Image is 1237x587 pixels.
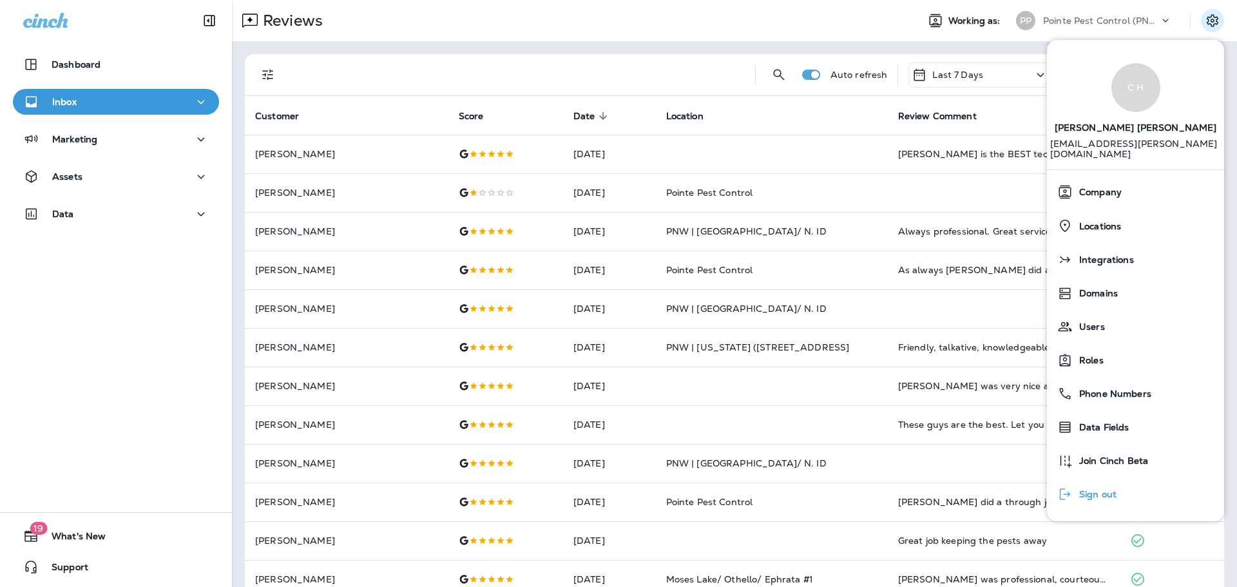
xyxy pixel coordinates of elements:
a: Users [1052,314,1219,340]
span: Support [39,562,88,577]
p: [PERSON_NAME] [255,458,438,468]
span: Sign out [1073,489,1117,500]
p: Marketing [52,134,97,144]
p: [PERSON_NAME] [255,574,438,584]
button: Join Cinch Beta [1047,444,1224,477]
div: These guys are the best. Let you know before they show up. They show up on time, and you never se... [898,418,1109,431]
span: Roles [1073,355,1104,366]
button: Company [1047,175,1224,209]
span: Review Comment [898,110,993,122]
span: Users [1073,322,1105,332]
div: As always Kevin did a fantastic job and checked in to see if I had any needs before he got started. [898,264,1109,276]
a: Data Fields [1052,414,1219,440]
span: Score [459,111,484,122]
span: Pointe Pest Control [666,187,753,198]
button: Phone Numbers [1047,377,1224,410]
button: Locations [1047,209,1224,243]
a: Roles [1052,347,1219,373]
span: Location [666,110,720,122]
span: Data Fields [1073,422,1129,433]
td: [DATE] [563,251,656,289]
p: [PERSON_NAME] [255,226,438,236]
span: Pointe Pest Control [666,496,753,508]
a: Locations [1052,213,1219,239]
div: Brandon was professional, courteous, and efficient! [898,573,1109,586]
span: Phone Numbers [1073,389,1151,399]
td: [DATE] [563,444,656,483]
span: Company [1073,187,1122,198]
span: PNW | [GEOGRAPHIC_DATA]/ N. ID [666,303,827,314]
button: Data [13,201,219,227]
div: Bryson was very nice and professional!! Give him a bonus 😊 [898,380,1109,392]
span: Integrations [1073,255,1134,265]
p: Dashboard [52,59,101,70]
span: Customer [255,110,316,122]
td: [DATE] [563,483,656,521]
td: [DATE] [563,289,656,328]
a: Integrations [1052,247,1219,273]
td: [DATE] [563,405,656,444]
p: Auto refresh [830,70,888,80]
span: Domains [1073,288,1118,299]
button: Data Fields [1047,410,1224,444]
td: [DATE] [563,367,656,405]
p: [PERSON_NAME] [255,381,438,391]
button: Collapse Sidebar [191,8,227,34]
span: PNW | [US_STATE] ([STREET_ADDRESS] [666,342,850,353]
span: Date [573,110,612,122]
p: [PERSON_NAME] [255,265,438,275]
div: C H [1111,63,1160,112]
button: Sign out [1047,477,1224,511]
p: [EMAIL_ADDRESS][PERSON_NAME][DOMAIN_NAME] [1050,139,1222,169]
span: Moses Lake/ Othello/ Ephrata #1 [666,573,813,585]
div: PP [1016,11,1035,30]
span: PNW | [GEOGRAPHIC_DATA]/ N. ID [666,226,827,237]
div: Great job keeping the pests away [898,534,1109,547]
button: Dashboard [13,52,219,77]
span: [PERSON_NAME] [PERSON_NAME] [1055,112,1217,139]
p: [PERSON_NAME] [255,303,438,314]
a: Domains [1052,280,1219,306]
p: Inbox [52,97,77,107]
button: Filters [255,62,281,88]
p: [PERSON_NAME] [255,535,438,546]
span: Location [666,111,704,122]
button: Inbox [13,89,219,115]
span: What's New [39,531,106,546]
p: [PERSON_NAME] [255,149,438,159]
a: Company [1052,179,1219,205]
p: Data [52,209,74,219]
div: Odin did a through job wiping down all the cobwebs and answering our questions. [898,496,1109,508]
button: Settings [1201,9,1224,32]
span: PNW | [GEOGRAPHIC_DATA]/ N. ID [666,457,827,469]
button: Integrations [1047,243,1224,276]
p: Assets [52,171,82,182]
button: Users [1047,310,1224,343]
div: Friendly, talkative, knowledgeable. [898,341,1109,354]
td: [DATE] [563,173,656,212]
button: Roles [1047,343,1224,377]
a: C H[PERSON_NAME] [PERSON_NAME] [EMAIL_ADDRESS][PERSON_NAME][DOMAIN_NAME] [1047,50,1224,169]
span: Join Cinch Beta [1073,456,1148,467]
button: Assets [13,164,219,189]
span: Score [459,110,501,122]
p: [PERSON_NAME] [255,497,438,507]
td: [DATE] [563,521,656,560]
p: Pointe Pest Control (PNW) [1043,15,1159,26]
td: [DATE] [563,212,656,251]
button: Marketing [13,126,219,152]
div: Always professional. Great service. [898,225,1109,238]
td: [DATE] [563,135,656,173]
button: Support [13,554,219,580]
td: [DATE] [563,328,656,367]
span: Working as: [948,15,1003,26]
p: [PERSON_NAME] [255,188,438,198]
span: Date [573,111,595,122]
span: Locations [1073,221,1121,232]
p: Last 7 Days [932,70,983,80]
span: 19 [30,522,47,535]
p: Reviews [258,11,323,30]
span: Customer [255,111,299,122]
span: Pointe Pest Control [666,264,753,276]
p: [PERSON_NAME] [255,419,438,430]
